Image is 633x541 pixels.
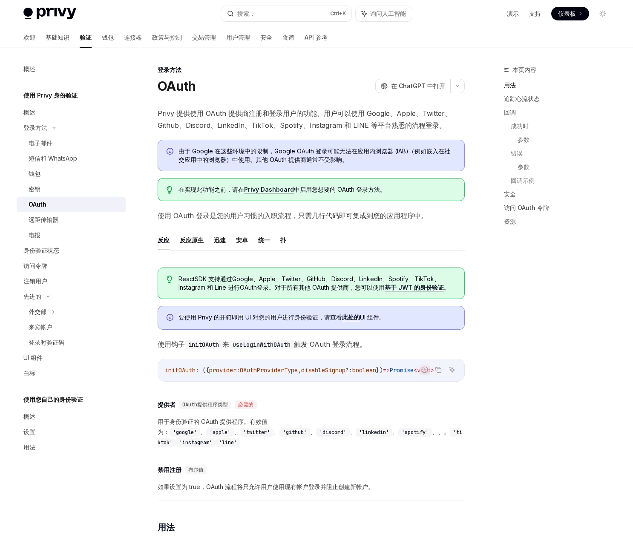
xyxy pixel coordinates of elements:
font: 外交部 [29,308,46,315]
font: 密钥 [29,185,40,193]
code: initOAuth [185,340,222,349]
img: 灯光标志 [23,8,76,20]
span: , [298,366,301,374]
span: initOAuth [165,366,196,374]
font: 用法 [504,81,516,89]
code: 'apple' [206,428,234,437]
font: UI 组件。 [360,314,385,321]
font: 食谱 [282,34,294,41]
font: 布尔值 [188,466,204,473]
font: 触发 OAuth 登录流程。 [294,340,366,348]
a: 电子邮件 [17,135,126,151]
font: 连接器 [124,34,142,41]
font: 仪表板 [558,10,576,17]
font: 、 [234,428,240,435]
font: 错误 [511,150,523,157]
font: 安卓 [236,236,248,244]
a: 概述 [17,61,126,77]
button: 询问人工智能 [446,364,457,375]
font: 在 ChatGPT 中打开 [391,82,445,89]
font: 、 [200,428,206,435]
span: > [431,366,434,374]
a: 用户管理 [226,27,250,48]
a: Privy Dashboard [244,186,294,193]
code: 'line' [216,438,240,447]
font: 白标 [23,369,35,377]
span: boolean [352,366,376,374]
font: OAuth提供程序类型 [182,401,228,408]
a: 此处的 [342,314,360,321]
font: 远距传输器 [29,216,58,223]
font: 用于身份验证的 OAuth 提供程序。有效值为 [158,418,268,435]
button: 询问人工智能 [356,6,412,21]
font: 资源 [504,218,516,225]
span: }) [376,366,383,374]
span: : ({ [196,366,209,374]
span: void [417,366,431,374]
a: 短信和 WhatsApp [17,151,126,166]
a: API 参考 [305,27,328,48]
a: 追踪心流状态 [504,92,616,106]
font: 使用 OAuth 登录是您的用户习惯的入职流程，只需几行代码即可集成到您的应用程序中。 [158,211,428,220]
font: 用法 [23,443,35,451]
font: 、 [392,428,398,435]
font: 用法 [158,522,174,532]
font: 欢迎 [23,34,35,41]
span: ?: [345,366,352,374]
a: 回调示例 [511,174,616,187]
a: 设置 [17,424,126,440]
font: SDK 支持通过 [195,275,232,282]
a: 用法 [17,440,126,455]
font: 在实现此功能之前，请在 [178,186,244,193]
font: 成功时 [511,122,529,129]
a: 登录时验证码 [17,335,126,350]
font: 访问令牌 [23,262,47,269]
font: 演示 [507,10,519,17]
a: 食谱 [282,27,294,48]
font: 统一 [258,236,270,244]
font: 交易管理 [192,34,216,41]
font: 政策与控制 [152,34,182,41]
button: 安卓 [236,230,248,250]
a: 欢迎 [23,27,35,48]
a: 来宾帐户 [17,319,126,335]
a: 验证 [80,27,92,48]
font: Privy Dashboard [244,186,294,193]
font: 登录时验证码 [29,339,64,346]
a: 基础知识 [46,27,69,48]
code: 'github' [279,428,310,437]
font: 扑 [280,236,286,244]
font: 电报 [29,231,40,239]
span: => [383,366,390,374]
a: 支持 [529,9,541,18]
font: 。 [444,284,450,291]
a: 远距传输器 [17,212,126,227]
font: 使用钩子 [158,340,185,348]
span: disableSignup [301,366,345,374]
button: 搜索...Ctrl+K [221,6,351,21]
code: 'linkedin' [356,428,392,437]
svg: 提示 [167,186,173,194]
a: 安全 [504,187,616,201]
font: 、 [438,428,444,435]
span: Promise [390,366,414,374]
font: 登录方法 [158,66,181,73]
font: 、 [350,428,356,435]
button: 迅速 [214,230,226,250]
a: 演示 [507,9,519,18]
a: 用法 [504,78,616,92]
a: 政策与控制 [152,27,182,48]
font: 注销用户 [23,277,47,285]
code: 'twitter' [240,428,273,437]
a: 参数 [518,133,616,147]
font: OAuth [158,78,196,94]
font: 中启用您想要的 OAuth 登录方法。 [294,186,386,193]
a: 仪表板 [551,7,589,20]
font: 概述 [23,413,35,420]
button: 反应原生 [180,230,204,250]
font: 电子邮件 [29,139,52,147]
button: 在 ChatGPT 中打开 [375,79,450,93]
button: 反应 [158,230,170,250]
font: 必需的 [238,401,253,408]
font: 用户管理 [226,34,250,41]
